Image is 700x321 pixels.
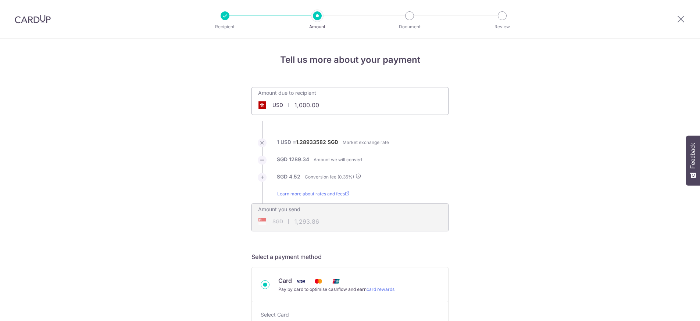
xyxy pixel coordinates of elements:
label: SGD [328,138,338,146]
span: Card [278,277,292,284]
label: Amount we will convert [314,156,362,163]
iframe: 打开一个小组件，您可以在其中找到更多信息 [654,299,693,317]
label: 4.52 [289,173,300,180]
img: Mastercard [311,277,326,286]
p: Amount [290,23,344,30]
label: Amount you send [258,206,300,213]
span: Feedback [690,143,696,169]
label: 1289.34 [289,156,309,163]
span: 0.35 [339,174,348,180]
div: Card Visa Mastercard Union Pay Pay by card to optimise cashflow and earncard rewards [261,276,439,293]
p: Review [475,23,529,30]
p: Recipient [198,23,252,30]
span: translation missing: en.payables.payment_networks.credit_card.summary.labels.select_card [261,311,289,318]
span: SGD [272,218,283,225]
button: Feedback - Show survey [686,136,700,185]
label: SGD [277,173,287,180]
label: Market exchange rate [343,139,389,146]
img: Visa [293,277,308,286]
label: Amount due to recipient [258,89,316,97]
label: SGD [277,156,287,163]
a: Learn more about rates and fees [277,190,349,203]
img: CardUp [15,15,51,24]
h4: Tell us more about your payment [251,53,449,66]
p: Document [382,23,437,30]
a: card rewards [367,286,394,292]
label: 1 USD = [277,138,338,150]
div: Pay by card to optimise cashflow and earn [278,286,394,293]
label: Conversion fee ( %) [305,173,361,181]
label: 1.28933582 [296,138,326,146]
h5: Select a payment method [251,252,449,261]
span: USD [272,101,283,109]
img: Union Pay [329,277,343,286]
